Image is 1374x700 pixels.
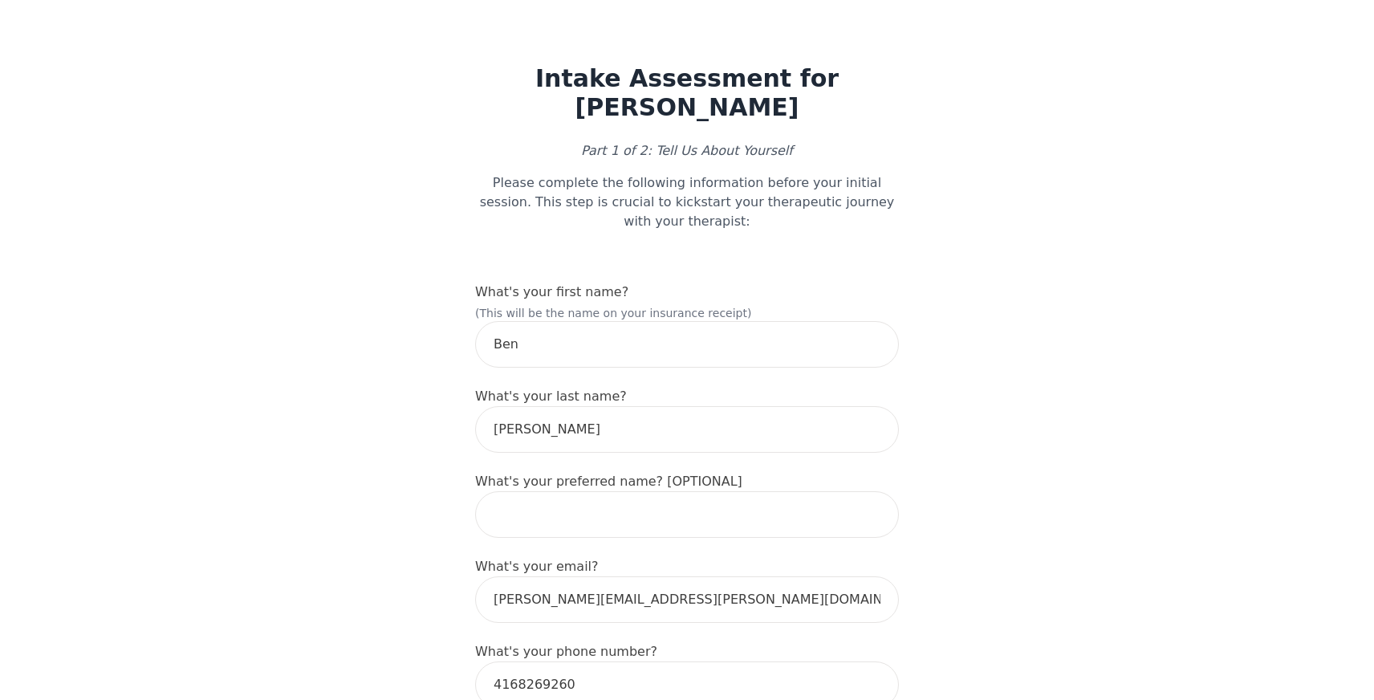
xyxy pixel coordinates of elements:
label: What's your first name? [475,284,628,299]
label: What's your email? [475,559,599,574]
label: What's your preferred name? [OPTIONAL] [475,474,742,489]
label: What's your last name? [475,389,627,404]
label: What's your phone number? [475,644,657,659]
p: (This will be the name on your insurance receipt) [475,305,899,321]
h1: Intake Assessment for [PERSON_NAME] [475,64,899,122]
p: Please complete the following information before your initial session. This step is crucial to ki... [475,173,899,231]
p: Part 1 of 2: Tell Us About Yourself [475,141,899,161]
